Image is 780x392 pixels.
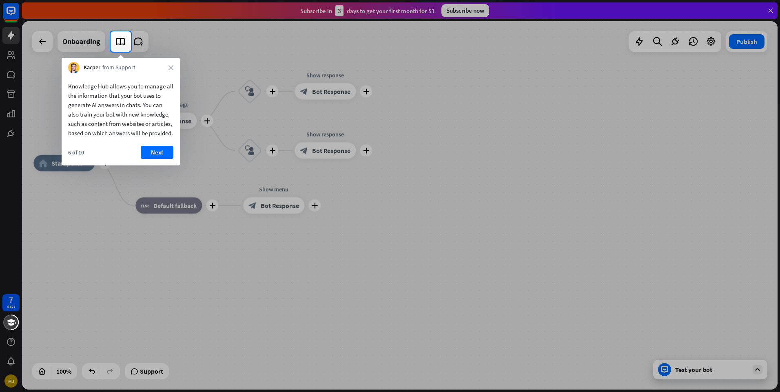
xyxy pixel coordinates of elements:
button: Open LiveChat chat widget [7,3,31,28]
i: close [168,65,173,70]
div: Knowledge Hub allows you to manage all the information that your bot uses to generate AI answers ... [68,81,173,138]
span: Kacper [84,64,100,72]
span: from Support [102,64,135,72]
div: 6 of 10 [68,149,84,156]
button: Next [141,146,173,159]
